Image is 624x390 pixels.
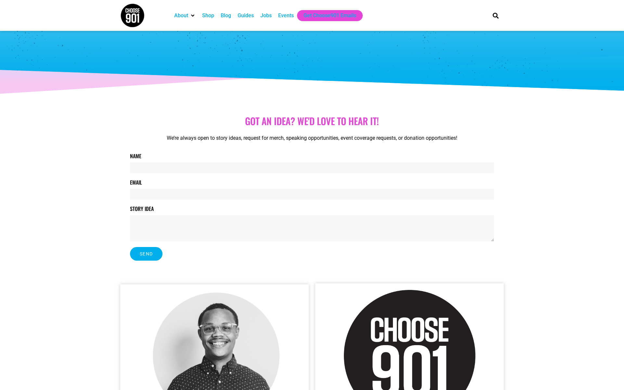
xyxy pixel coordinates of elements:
[490,10,501,21] div: Search
[130,152,141,162] label: Name
[174,12,188,19] a: About
[130,178,142,189] label: Email
[130,134,494,142] p: We’re always open to story ideas, request for merch, speaking opportunities, event coverage reque...
[130,115,494,127] h1: Got aN idea? we'd love to hear it!
[140,252,153,256] span: Send
[130,247,162,261] button: Send
[278,12,294,19] a: Events
[171,10,199,21] div: About
[130,152,494,266] form: Contact Form
[202,12,214,19] a: Shop
[238,12,254,19] a: Guides
[171,10,482,21] nav: Main nav
[130,205,154,215] label: Story Idea
[221,12,231,19] a: Blog
[260,12,272,19] a: Jobs
[304,12,356,19] a: Get Choose901 Emails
